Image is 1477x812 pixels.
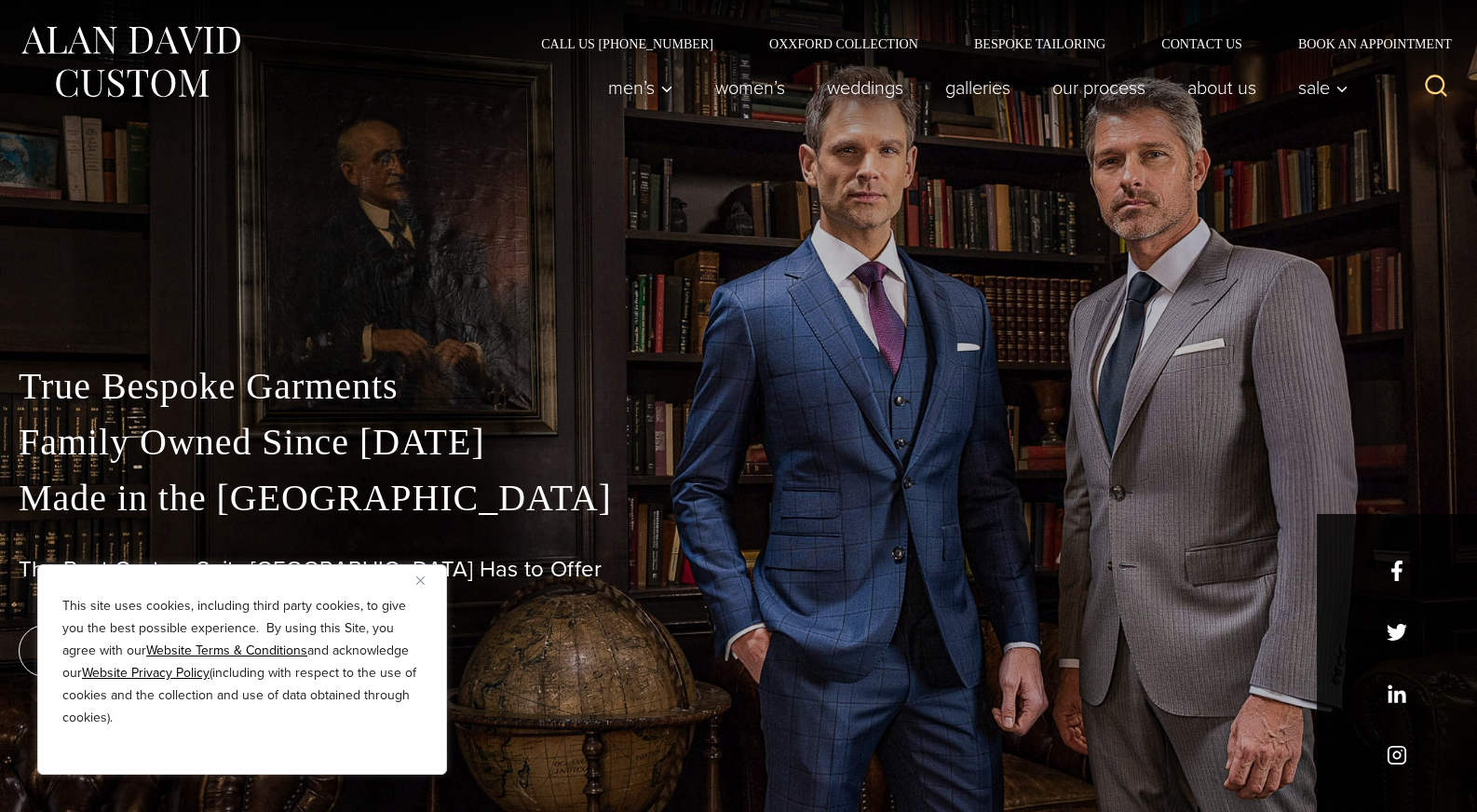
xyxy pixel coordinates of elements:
[588,69,1359,106] nav: Primary Navigation
[946,37,1133,50] a: Bespoke Tailoring
[695,69,806,106] a: Women’s
[925,69,1032,106] a: Galleries
[1133,37,1270,50] a: Contact Us
[416,569,439,591] button: Close
[1270,37,1458,50] a: Book an Appointment
[19,20,242,103] img: Alan David Custom
[146,641,307,660] a: Website Terms & Conditions
[1167,69,1278,106] a: About Us
[19,359,1458,526] p: True Bespoke Garments Family Owned Since [DATE] Made in the [GEOGRAPHIC_DATA]
[1032,69,1167,106] a: Our Process
[1414,65,1458,110] button: View Search Form
[62,595,422,729] p: This site uses cookies, including third party cookies, to give you the best possible experience. ...
[1298,78,1348,97] span: Sale
[806,69,925,106] a: weddings
[741,37,946,50] a: Oxxford Collection
[19,556,1458,583] h1: The Best Custom Suits [GEOGRAPHIC_DATA] Has to Offer
[608,78,673,97] span: Men’s
[416,576,425,585] img: Close
[513,37,1458,50] nav: Secondary Navigation
[82,663,210,683] a: Website Privacy Policy
[513,37,741,50] a: Call Us [PHONE_NUMBER]
[19,625,279,677] a: book an appointment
